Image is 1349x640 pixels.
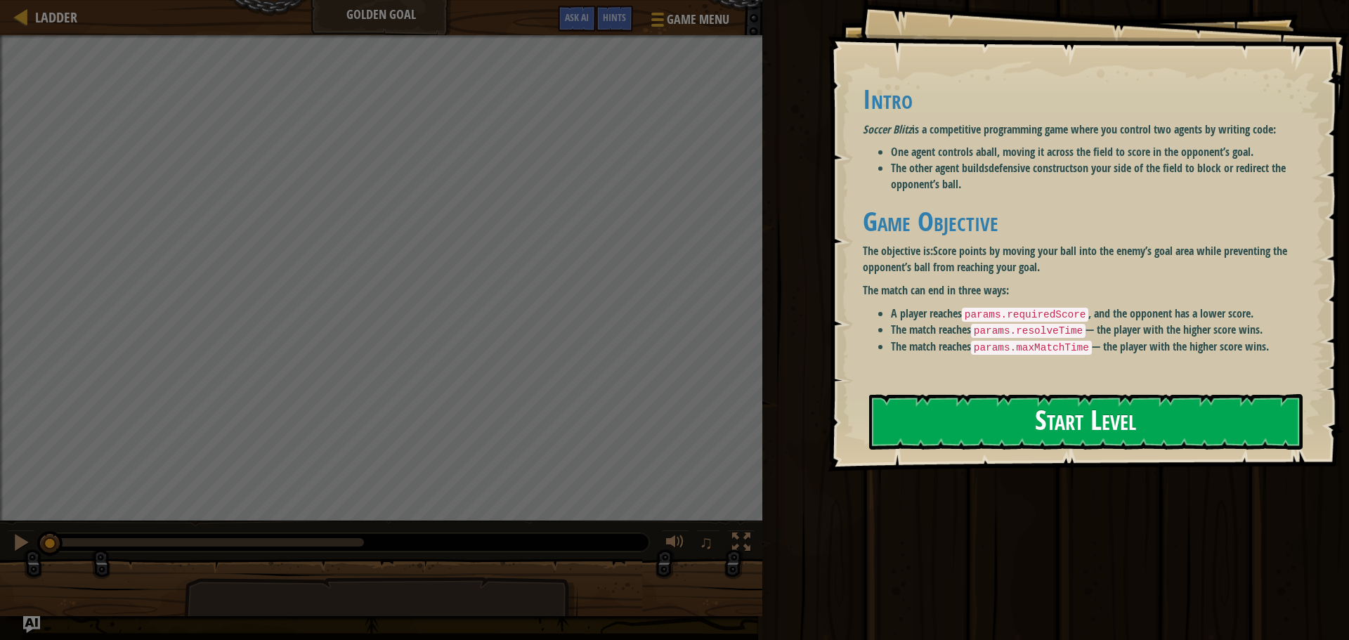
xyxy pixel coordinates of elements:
li: The match reaches — the player with the higher score wins. [891,339,1310,355]
li: The match reaches — the player with the higher score wins. [891,322,1310,339]
li: A player reaches , and the opponent has a lower score. [891,306,1310,322]
span: ♫ [699,532,713,553]
h1: Game Objective [863,207,1310,236]
button: ♫ [696,530,720,559]
li: The other agent builds on your side of the field to block or redirect the opponent’s ball. [891,160,1310,192]
button: Ask AI [23,616,40,633]
span: Ask AI [565,11,589,24]
span: Hints [603,11,626,24]
button: Start Level [869,394,1303,450]
strong: Score points by moving your ball into the enemy’s goal area while preventing the opponent’s ball ... [863,243,1287,275]
strong: ball [981,144,997,159]
button: Game Menu [640,6,738,39]
button: Ctrl + P: Pause [7,530,35,559]
p: is a competitive programming game where you control two agents by writing code: [863,122,1310,138]
code: params.resolveTime [971,324,1086,338]
code: params.maxMatchTime [971,341,1092,355]
button: Toggle fullscreen [727,530,755,559]
button: Ask AI [558,6,596,32]
button: Adjust volume [661,530,689,559]
li: One agent controls a , moving it across the field to score in the opponent’s goal. [891,144,1310,160]
span: Ladder [35,8,77,27]
strong: defensive constructs [989,160,1077,176]
a: Ladder [28,8,77,27]
p: The objective is: [863,243,1310,275]
p: The match can end in three ways: [863,282,1310,299]
span: Game Menu [667,11,729,29]
h1: Intro [863,84,1310,114]
code: params.requiredScore [962,308,1089,322]
em: Soccer Blitz [863,122,912,137]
